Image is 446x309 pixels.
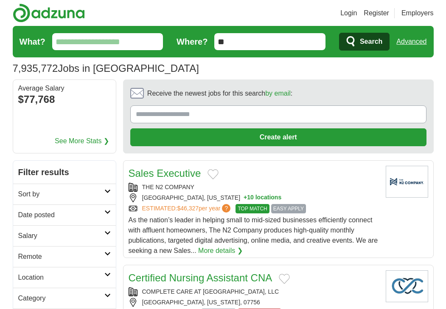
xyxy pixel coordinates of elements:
h2: Location [18,272,104,283]
span: Receive the newest jobs for this search : [147,88,292,99]
button: Search [339,33,390,51]
a: Sales Executive [129,167,201,179]
div: [GEOGRAPHIC_DATA], [US_STATE], 07756 [129,298,379,307]
a: Location [13,267,116,288]
img: Adzuna logo [13,3,85,23]
span: $46,327 [177,205,199,212]
a: See More Stats ❯ [55,136,109,146]
label: What? [20,35,45,48]
div: THE N2 COMPANY [129,183,379,192]
a: Register [364,8,389,18]
button: Add to favorite jobs [208,169,219,179]
img: Company logo [386,270,428,302]
img: Company logo [386,166,428,198]
span: TOP MATCH [236,204,269,213]
a: Advanced [396,33,426,50]
span: EASY APPLY [271,204,306,213]
a: Sort by [13,184,116,204]
a: Salary [13,225,116,246]
h2: Date posted [18,210,104,220]
span: + [244,193,247,202]
a: Certified Nursing Assistant CNA [129,272,272,283]
button: Add to favorite jobs [279,274,290,284]
a: Date posted [13,204,116,225]
div: Average Salary [18,85,111,92]
a: More details ❯ [198,246,243,256]
h2: Filter results [13,161,116,184]
h2: Sort by [18,189,104,199]
h1: Jobs in [GEOGRAPHIC_DATA] [13,62,199,74]
a: Remote [13,246,116,267]
div: $77,768 [18,92,111,107]
a: by email [265,90,291,97]
span: Search [360,33,382,50]
span: 7,935,772 [13,61,58,76]
span: As the nation’s leader in helping small to mid-sized businesses efficiently connect with affluent... [129,216,378,254]
a: Category [13,288,116,309]
h2: Category [18,293,104,303]
span: ? [222,204,230,213]
h2: Salary [18,231,104,241]
div: COMPLETE CARE AT [GEOGRAPHIC_DATA], LLC [129,287,379,296]
a: Login [340,8,357,18]
div: [GEOGRAPHIC_DATA], [US_STATE] [129,193,379,202]
label: Where? [177,35,208,48]
button: Create alert [130,128,426,146]
a: Employers [401,8,434,18]
button: +10 locations [244,193,281,202]
h2: Remote [18,252,104,262]
a: ESTIMATED:$46,327per year? [142,204,233,213]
